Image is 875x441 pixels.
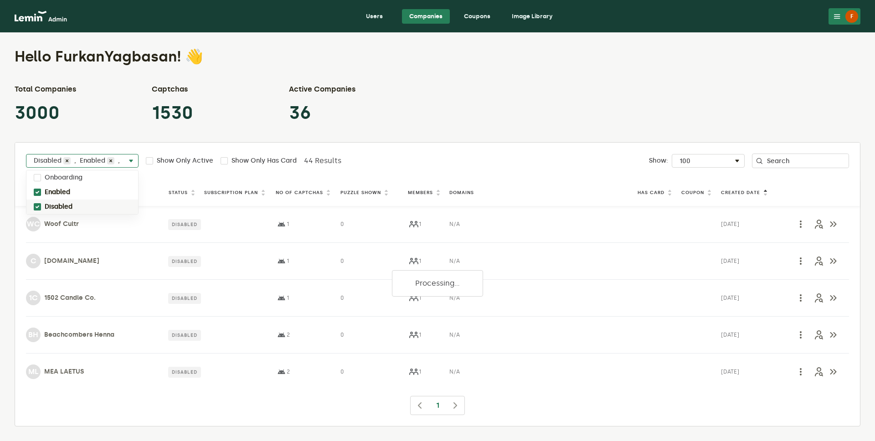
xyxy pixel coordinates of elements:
a: WCWoof Cultr [26,217,79,231]
th: Created Date: activate to sort column ascending [719,186,775,199]
label: Coupon [681,189,704,196]
label: Has Card [638,189,664,196]
span: Enabled [80,157,107,164]
label: Puzzle Shown [340,189,381,196]
span: 2 [287,331,290,338]
th: Subscription Plan: activate to sort column ascending [202,186,274,199]
a: Coupons [453,9,501,24]
label: Enabled [45,189,70,196]
label: No Of Captchas [276,189,323,196]
div: WC [26,217,41,231]
th: Coupon: activate to sort column ascending [679,186,719,199]
span: 0 [340,220,344,228]
h4: 1502 Candle Co. [44,294,96,302]
h3: Captchas [152,84,231,95]
span: 0 [340,294,344,302]
span: Disabled [168,256,201,267]
span: 1 [287,294,289,302]
span: N/A [449,257,460,265]
label: Onboarding [45,174,82,181]
th: Puzzle Shown: activate to sort column ascending [339,186,406,199]
span: Disabled [168,367,201,378]
label: Subscription Plan [204,189,257,196]
span: Disabled [34,157,63,164]
h3: Active Companies [289,84,368,95]
span: [DATE] [721,257,739,265]
h3: Total Companies [15,84,93,95]
span: 100 [679,157,690,165]
span: N/A [449,220,460,228]
a: MLMEA LAETUS [26,364,84,379]
span: 0 [340,257,344,265]
div: C [26,254,41,268]
span: N/A [449,368,460,375]
ng-dropdown-panel: Options list [26,170,139,215]
span: 0 [340,331,344,338]
span: Disabled [168,219,201,230]
span: 1 [287,257,289,265]
span: N/A [449,294,460,302]
div: Processing... [392,270,483,297]
th: Domains [448,186,636,199]
p: 36 [289,102,368,124]
span: N/A [449,331,460,338]
a: C[DOMAIN_NAME] [26,254,99,268]
label: Members [408,189,433,196]
a: BHBeachcombers Henna [26,328,114,342]
a: 1C1502 Candle Co. [26,291,96,305]
h4: [DOMAIN_NAME] [44,257,99,265]
span: 1 [419,220,421,228]
p: 3000 [15,102,93,124]
span: 0 [340,368,344,375]
span: 1 [419,368,421,375]
span: Disabled [168,330,201,341]
span: Show: [649,157,668,164]
span: Disabled [168,293,201,304]
span: 1 [287,220,289,228]
span: 2 [287,368,290,375]
span: 1 [419,331,421,338]
span: 1 [419,294,421,302]
label: Domains [449,189,634,196]
label: Show Only Active [157,157,213,164]
div: F [845,10,858,23]
button: F [829,8,860,25]
span: 44 Results [304,155,341,166]
img: logo [15,11,67,22]
h4: Woof Cultr [44,220,79,228]
div: BH [26,328,41,342]
div: 1C [26,291,41,305]
span: [DATE] [721,294,739,302]
span: [DATE] [721,368,739,375]
th: Status: activate to sort column ascending [167,186,203,199]
label: Status [169,189,188,196]
label: Disabled [45,203,72,210]
label: Show Only Has Card [232,157,297,164]
h4: Beachcombers Henna [44,331,114,338]
input: Search [752,154,849,168]
span: 1 [419,257,421,265]
div: ML [26,364,41,379]
a: 1 [432,400,443,411]
span: [DATE] [721,220,739,228]
th: Members: activate to sort column ascending [406,186,448,199]
p: 1530 [152,102,231,124]
span: [DATE] [721,331,739,338]
a: Users [351,9,398,24]
a: Companies [402,9,450,24]
h1: Hello FurkanYagbasan! 👋 [15,47,203,66]
a: Image Library [504,9,560,24]
th: No Of Captchas : activate to sort column ascending [274,186,338,199]
th: Has Card: activate to sort column ascending [636,186,679,199]
h4: MEA LAETUS [44,368,84,375]
label: Created Date [721,189,760,196]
